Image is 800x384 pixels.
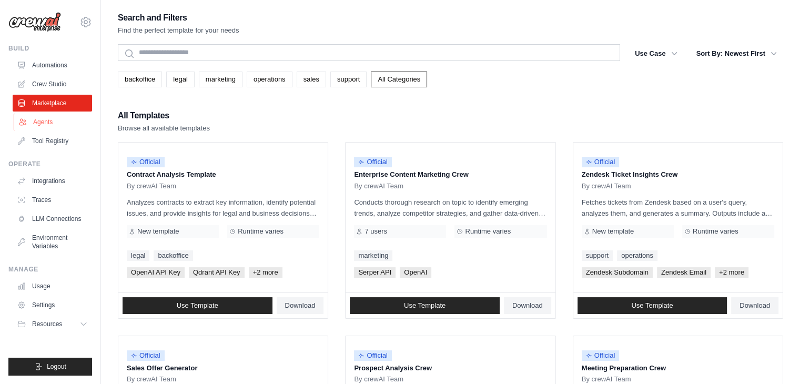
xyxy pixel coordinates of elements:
[297,72,326,87] a: sales
[690,44,783,63] button: Sort By: Newest First
[166,72,194,87] a: legal
[592,227,634,236] span: New template
[247,72,292,87] a: operations
[199,72,242,87] a: marketing
[582,157,620,167] span: Official
[582,197,774,219] p: Fetches tickets from Zendesk based on a user's query, analyzes them, and generates a summary. Out...
[8,358,92,376] button: Logout
[8,44,92,53] div: Build
[354,157,392,167] span: Official
[118,123,210,134] p: Browse all available templates
[731,297,778,314] a: Download
[127,169,319,180] p: Contract Analysis Template
[127,157,165,167] span: Official
[582,363,774,373] p: Meeting Preparation Crew
[238,227,283,236] span: Runtime varies
[354,363,546,373] p: Prospect Analysis Crew
[582,182,631,190] span: By crewAI Team
[629,44,684,63] button: Use Case
[354,375,403,383] span: By crewAI Team
[631,301,673,310] span: Use Template
[137,227,179,236] span: New template
[617,250,657,261] a: operations
[8,265,92,274] div: Manage
[582,169,774,180] p: Zendesk Ticket Insights Crew
[13,173,92,189] a: Integrations
[8,12,61,32] img: Logo
[13,229,92,255] a: Environment Variables
[127,350,165,361] span: Official
[154,250,193,261] a: backoffice
[277,297,324,314] a: Download
[13,297,92,314] a: Settings
[582,350,620,361] span: Official
[118,25,239,36] p: Find the perfect template for your needs
[127,182,176,190] span: By crewAI Team
[715,267,748,278] span: +2 more
[354,350,392,361] span: Official
[14,114,93,130] a: Agents
[13,316,92,332] button: Resources
[693,227,738,236] span: Runtime varies
[465,227,511,236] span: Runtime varies
[127,197,319,219] p: Analyzes contracts to extract key information, identify potential issues, and provide insights fo...
[512,301,543,310] span: Download
[354,267,396,278] span: Serper API
[13,76,92,93] a: Crew Studio
[582,375,631,383] span: By crewAI Team
[13,278,92,295] a: Usage
[354,169,546,180] p: Enterprise Content Marketing Crew
[400,267,431,278] span: OpenAI
[504,297,551,314] a: Download
[582,250,613,261] a: support
[249,267,282,278] span: +2 more
[657,267,711,278] span: Zendesk Email
[127,267,185,278] span: OpenAI API Key
[740,301,770,310] span: Download
[13,133,92,149] a: Tool Registry
[330,72,367,87] a: support
[13,57,92,74] a: Automations
[354,182,403,190] span: By crewAI Team
[118,11,239,25] h2: Search and Filters
[127,363,319,373] p: Sales Offer Generator
[582,267,653,278] span: Zendesk Subdomain
[47,362,66,371] span: Logout
[371,72,427,87] a: All Categories
[13,95,92,112] a: Marketplace
[177,301,218,310] span: Use Template
[127,375,176,383] span: By crewAI Team
[189,267,245,278] span: Qdrant API Key
[118,72,162,87] a: backoffice
[13,191,92,208] a: Traces
[354,250,392,261] a: marketing
[8,160,92,168] div: Operate
[578,297,727,314] a: Use Template
[285,301,316,310] span: Download
[404,301,445,310] span: Use Template
[350,297,500,314] a: Use Template
[354,197,546,219] p: Conducts thorough research on topic to identify emerging trends, analyze competitor strategies, a...
[127,250,149,261] a: legal
[364,227,387,236] span: 7 users
[123,297,272,314] a: Use Template
[13,210,92,227] a: LLM Connections
[118,108,210,123] h2: All Templates
[32,320,62,328] span: Resources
